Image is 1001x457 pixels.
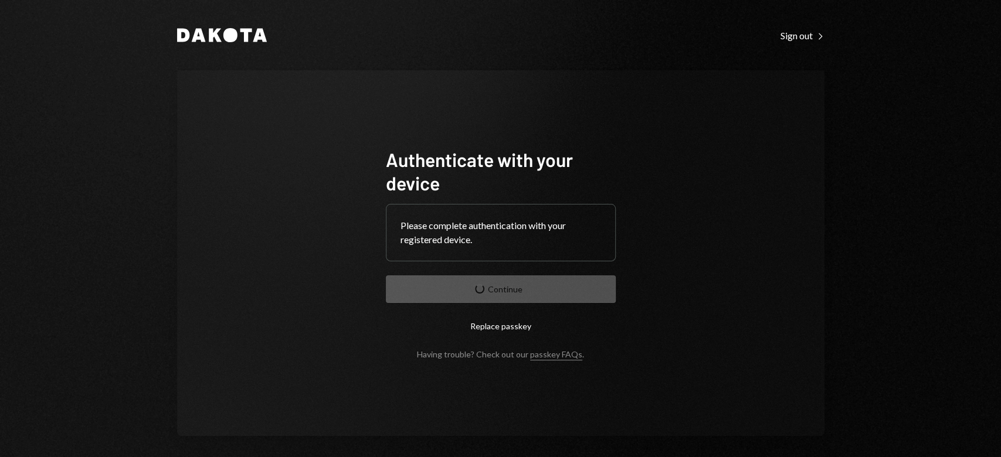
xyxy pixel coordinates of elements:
[530,349,582,360] a: passkey FAQs
[386,148,616,195] h1: Authenticate with your device
[386,312,616,340] button: Replace passkey
[781,30,824,42] div: Sign out
[417,349,584,359] div: Having trouble? Check out our .
[781,29,824,42] a: Sign out
[401,219,601,247] div: Please complete authentication with your registered device.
